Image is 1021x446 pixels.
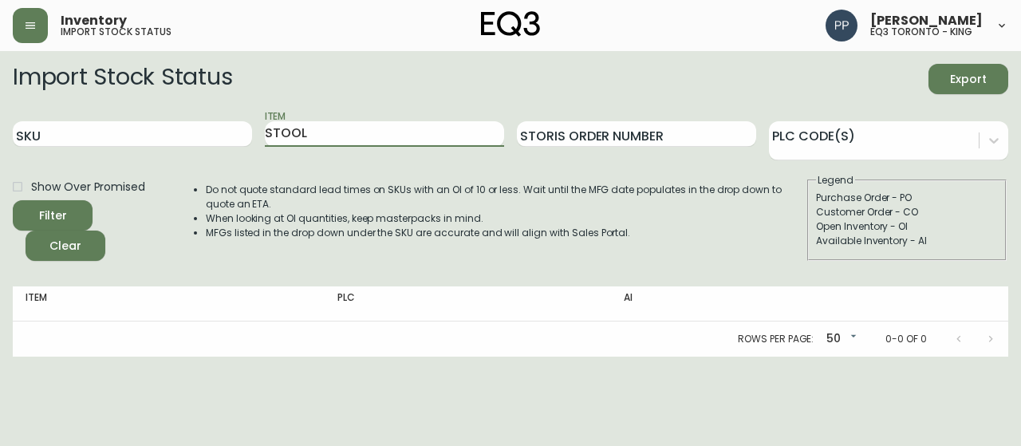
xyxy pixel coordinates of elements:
[38,236,93,256] span: Clear
[206,226,806,240] li: MFGs listed in the drop down under the SKU are accurate and will align with Sales Portal.
[816,191,998,205] div: Purchase Order - PO
[885,332,927,346] p: 0-0 of 0
[325,286,610,322] th: PLC
[928,64,1008,94] button: Export
[481,11,540,37] img: logo
[13,200,93,231] button: Filter
[611,286,838,322] th: AI
[206,183,806,211] li: Do not quote standard lead times on SKUs with an OI of 10 or less. Wait until the MFG date popula...
[870,27,972,37] h5: eq3 toronto - king
[738,332,814,346] p: Rows per page:
[816,205,998,219] div: Customer Order - CO
[61,27,171,37] h5: import stock status
[941,69,995,89] span: Export
[816,234,998,248] div: Available Inventory - AI
[61,14,127,27] span: Inventory
[826,10,857,41] img: 93ed64739deb6bac3372f15ae91c6632
[816,173,855,187] legend: Legend
[206,211,806,226] li: When looking at OI quantities, keep masterpacks in mind.
[31,179,145,195] span: Show Over Promised
[820,326,860,353] div: 50
[13,286,325,322] th: Item
[870,14,983,27] span: [PERSON_NAME]
[816,219,998,234] div: Open Inventory - OI
[13,64,232,94] h2: Import Stock Status
[39,206,67,226] div: Filter
[26,231,105,261] button: Clear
